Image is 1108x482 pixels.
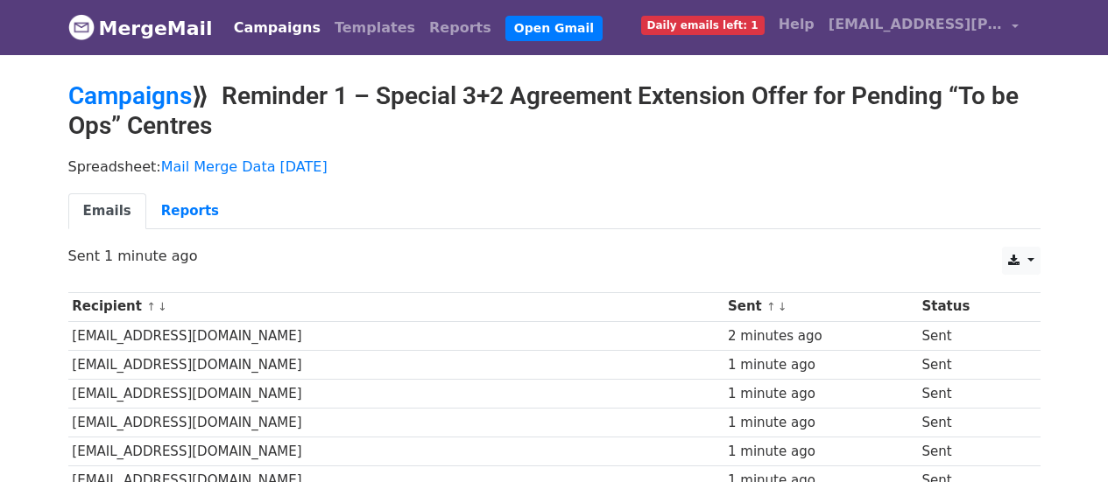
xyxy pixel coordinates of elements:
[68,157,1041,176] p: Spreadsheet:
[728,326,914,346] div: 2 minutes ago
[68,292,724,321] th: Recipient
[778,300,787,313] a: ↓
[505,16,603,41] a: Open Gmail
[641,16,765,35] span: Daily emails left: 1
[68,437,724,466] td: [EMAIL_ADDRESS][DOMAIN_NAME]
[68,379,724,408] td: [EMAIL_ADDRESS][DOMAIN_NAME]
[634,7,772,42] a: Daily emails left: 1
[227,10,328,45] a: Campaigns
[728,413,914,433] div: 1 minute ago
[829,14,1004,35] span: [EMAIL_ADDRESS][PERSON_NAME][DOMAIN_NAME]
[68,321,724,350] td: [EMAIL_ADDRESS][DOMAIN_NAME]
[772,7,822,42] a: Help
[728,355,914,375] div: 1 minute ago
[918,379,1025,408] td: Sent
[422,10,498,45] a: Reports
[822,7,1027,48] a: [EMAIL_ADDRESS][PERSON_NAME][DOMAIN_NAME]
[161,158,328,175] a: Mail Merge Data [DATE]
[146,300,156,313] a: ↑
[918,350,1025,379] td: Sent
[68,409,724,437] td: [EMAIL_ADDRESS][DOMAIN_NAME]
[68,14,95,40] img: MergeMail logo
[918,437,1025,466] td: Sent
[68,350,724,379] td: [EMAIL_ADDRESS][DOMAIN_NAME]
[918,292,1025,321] th: Status
[728,442,914,462] div: 1 minute ago
[146,193,234,229] a: Reports
[68,81,1041,140] h2: ⟫ Reminder 1 – Special 3+2 Agreement Extension Offer for Pending “To be Ops” Centres
[766,300,776,313] a: ↑
[728,384,914,404] div: 1 minute ago
[723,292,917,321] th: Sent
[158,300,167,313] a: ↓
[68,193,146,229] a: Emails
[328,10,422,45] a: Templates
[918,321,1025,350] td: Sent
[68,247,1041,265] p: Sent 1 minute ago
[68,81,192,110] a: Campaigns
[68,10,213,46] a: MergeMail
[918,409,1025,437] td: Sent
